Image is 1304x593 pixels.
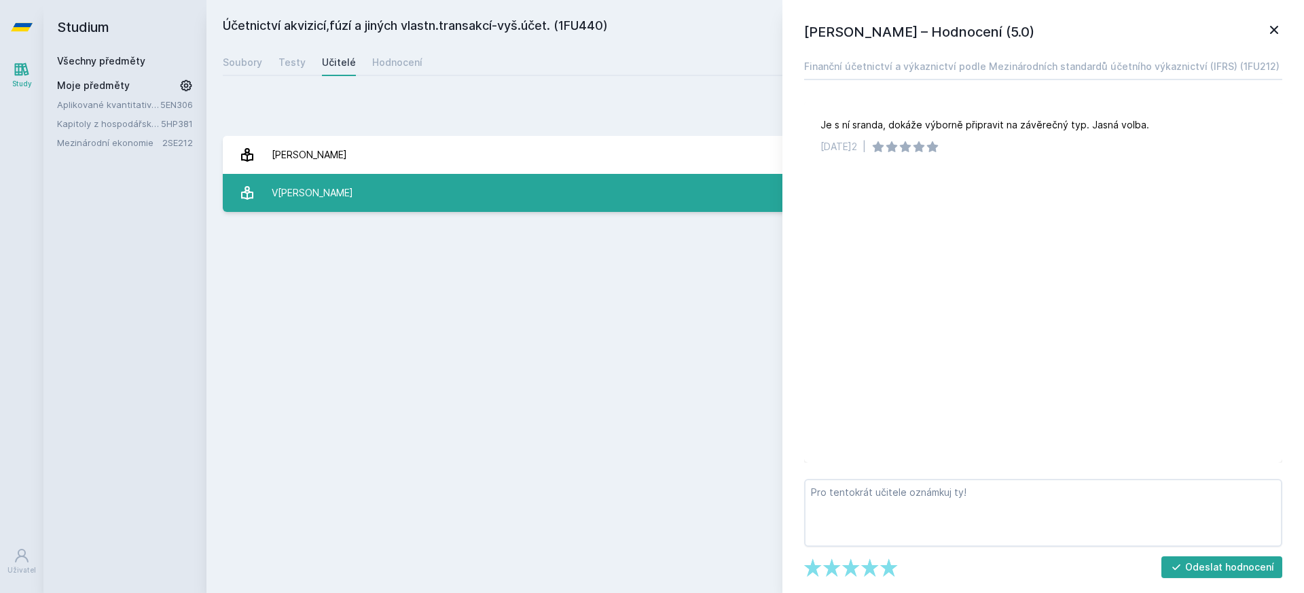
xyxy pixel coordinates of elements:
a: Hodnocení [372,49,422,76]
div: Hodnocení [372,56,422,69]
a: Kapitoly z hospodářské politiky [57,117,161,130]
a: Testy [278,49,306,76]
div: Uživatel [7,565,36,575]
div: Učitelé [322,56,356,69]
a: 5EN306 [160,99,193,110]
span: Moje předměty [57,79,130,92]
a: Aplikované kvantitativní metody I [57,98,160,111]
a: Study [3,54,41,96]
a: [PERSON_NAME] 1 hodnocení 5.0 [223,136,1288,174]
a: Uživatel [3,541,41,582]
div: Study [12,79,32,89]
div: [DATE]2 [820,140,857,154]
div: V[PERSON_NAME] [272,179,353,206]
h2: Účetnictví akvizicí,fúzí a jiných vlastn.transakcí-vyš.účet. (1FU440) [223,16,1136,38]
a: 2SE212 [162,137,193,148]
a: Učitelé [322,49,356,76]
a: Všechny předměty [57,55,145,67]
div: Je s ní sranda, dokáže výborně připravit na závěrečný typ. Jasná volba. [820,118,1149,132]
a: Soubory [223,49,262,76]
a: V[PERSON_NAME] 7 hodnocení 3.6 [223,174,1288,212]
div: | [863,140,866,154]
a: Mezinárodní ekonomie [57,136,162,149]
a: 5HP381 [161,118,193,129]
div: Testy [278,56,306,69]
div: Soubory [223,56,262,69]
div: [PERSON_NAME] [272,141,347,168]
